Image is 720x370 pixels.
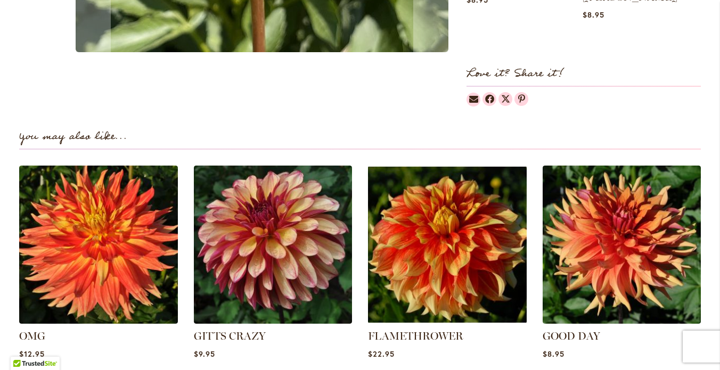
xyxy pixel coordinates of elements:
[19,166,178,324] img: Omg
[194,166,353,324] img: Gitts Crazy
[19,316,178,326] a: Omg
[498,92,512,106] a: Dahlias on Twitter
[194,330,266,342] a: GITTS CRAZY
[583,10,604,20] span: $8.95
[482,92,496,106] a: Dahlias on Facebook
[543,330,600,342] a: GOOD DAY
[368,166,527,324] img: FLAMETHROWER
[368,330,463,342] a: FLAMETHROWER
[514,92,528,106] a: Dahlias on Pinterest
[194,349,215,359] span: $9.95
[543,349,564,359] span: $8.95
[19,128,127,145] strong: You may also like...
[8,332,38,362] iframe: Launch Accessibility Center
[19,330,45,342] a: OMG
[543,316,701,326] a: GOOD DAY
[194,316,353,326] a: Gitts Crazy
[368,316,527,326] a: FLAMETHROWER
[543,166,701,324] img: GOOD DAY
[368,349,395,359] span: $22.95
[467,65,564,83] strong: Love it? Share it!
